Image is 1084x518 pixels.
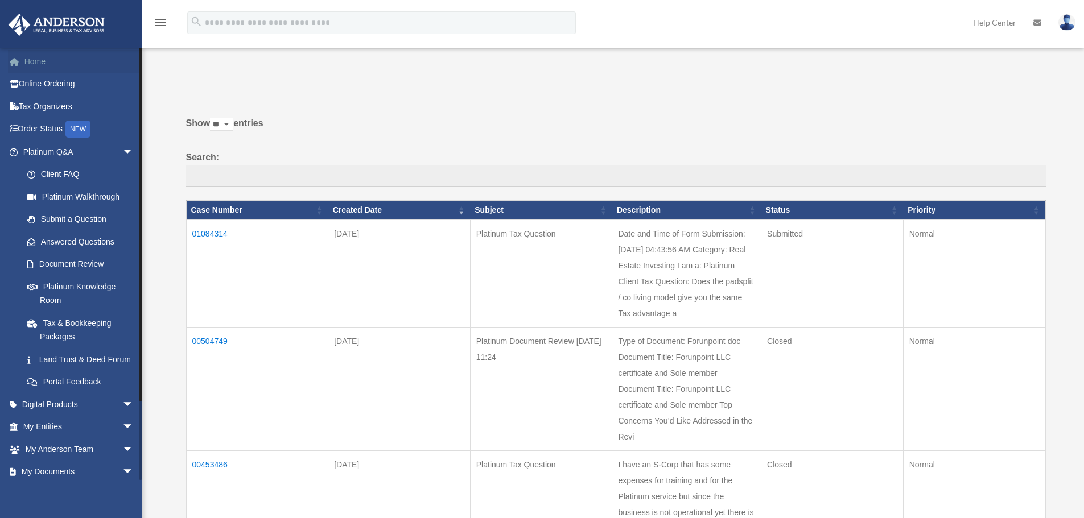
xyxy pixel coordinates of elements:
a: Portal Feedback [16,371,145,393]
td: Platinum Document Review [DATE] 11:24 [470,327,612,450]
span: arrow_drop_down [122,416,145,439]
a: My Entitiesarrow_drop_down [8,416,151,438]
div: NEW [65,121,90,138]
input: Search: [186,165,1046,187]
a: Platinum Q&Aarrow_drop_down [8,140,145,163]
td: Normal [903,219,1045,327]
a: Home [8,50,151,73]
img: User Pic [1058,14,1075,31]
a: Platinum Walkthrough [16,185,145,208]
td: Platinum Tax Question [470,219,612,327]
select: Showentries [210,118,233,131]
a: My Anderson Teamarrow_drop_down [8,438,151,461]
td: Date and Time of Form Submission: [DATE] 04:43:56 AM Category: Real Estate Investing I am a: Plat... [612,219,761,327]
span: arrow_drop_down [122,393,145,416]
th: Case Number: activate to sort column ascending [186,201,328,220]
th: Subject: activate to sort column ascending [470,201,612,220]
td: Submitted [761,219,904,327]
a: Submit a Question [16,208,145,231]
td: [DATE] [328,219,471,327]
a: Platinum Knowledge Room [16,275,145,312]
img: Anderson Advisors Platinum Portal [5,14,108,36]
a: My Documentsarrow_drop_down [8,461,151,483]
th: Status: activate to sort column ascending [761,201,904,220]
a: Land Trust & Deed Forum [16,348,145,371]
a: menu [154,20,167,30]
td: 01084314 [186,219,328,327]
td: 00504749 [186,327,328,450]
span: arrow_drop_down [122,140,145,164]
a: Client FAQ [16,163,145,186]
a: Online Ordering [8,73,151,96]
td: [DATE] [328,327,471,450]
a: Tax & Bookkeeping Packages [16,312,145,348]
label: Show entries [186,115,1046,143]
a: Digital Productsarrow_drop_down [8,393,151,416]
a: Document Review [16,253,145,276]
td: Normal [903,327,1045,450]
th: Description: activate to sort column ascending [612,201,761,220]
i: menu [154,16,167,30]
span: arrow_drop_down [122,461,145,484]
i: search [190,15,203,28]
span: arrow_drop_down [122,438,145,461]
td: Closed [761,327,904,450]
a: Order StatusNEW [8,118,151,141]
label: Search: [186,150,1046,187]
a: Answered Questions [16,230,139,253]
th: Priority: activate to sort column ascending [903,201,1045,220]
a: Tax Organizers [8,95,151,118]
th: Created Date: activate to sort column ascending [328,201,471,220]
td: Type of Document: Forunpoint doc Document Title: Forunpoint LLC certificate and Sole member Docum... [612,327,761,450]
